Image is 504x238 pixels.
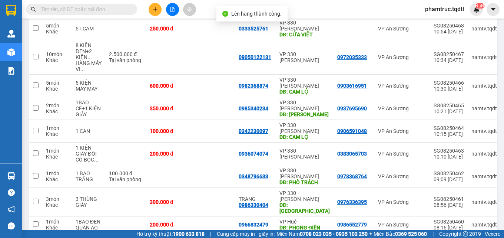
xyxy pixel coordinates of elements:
[46,51,68,57] div: 10 món
[279,134,330,140] div: DĐ: CAM LỘ
[378,128,426,134] div: VP An Sương
[187,7,192,12] span: aim
[471,54,498,60] div: namtv.tqdtl
[337,105,367,111] div: 0937695690
[369,232,372,235] span: ⚪️
[434,80,464,86] div: SG08250466
[473,6,480,13] img: icon-new-feature
[279,202,330,214] div: DĐ: HÀ NỘI
[279,111,330,117] div: DĐ: HỒ XÁ
[279,77,330,89] div: VP 330 [PERSON_NAME]
[150,83,187,89] div: 600.000 đ
[378,199,426,205] div: VP An Sương
[471,83,498,89] div: namtv.tqdtl
[471,151,498,157] div: namtv.tqdtl
[76,26,102,32] div: 5T CAM
[80,66,85,72] span: ...
[337,128,367,134] div: 0906591048
[76,145,102,163] div: 1 KIỆN GIẤY ĐÔI CÓ BỌC NI LONG TRẮNG
[76,60,102,72] div: HÀNG MÁY VI TÍNH
[279,89,330,95] div: DĐ: CAM LỘ
[471,222,498,228] div: namtv.tqdtl
[183,3,196,16] button: aim
[109,170,142,176] div: 100.000 đ
[46,219,68,225] div: 1 món
[279,167,330,179] div: VP 330 [PERSON_NAME]
[109,176,142,182] div: Tại văn phòng
[279,219,330,225] div: VP Huế
[279,148,330,160] div: VP 330 [PERSON_NAME]
[300,231,368,237] strong: 0708 023 035 - 0935 103 250
[41,5,128,13] input: Tìm tên, số ĐT hoặc mã đơn
[109,51,142,57] div: 2.500.000 đ
[378,26,426,32] div: VP An Sương
[149,3,162,16] button: plus
[8,222,15,229] span: message
[150,222,187,228] div: 200.000 đ
[150,128,187,134] div: 100.000 đ
[239,83,268,89] div: 0982368874
[475,3,484,9] sup: NaN
[434,225,464,231] div: 08:16 [DATE]
[463,231,468,237] span: copyright
[6,5,16,16] img: logo-vxr
[46,196,68,202] div: 3 món
[46,131,68,137] div: Khác
[217,230,275,238] span: Cung cấp máy in - giấy in:
[471,173,498,179] div: namtv.tqdtl
[46,102,68,108] div: 2 món
[239,196,272,202] div: TRANG
[76,219,102,231] div: 1BAO ĐEN QUẦN ÁO
[7,172,15,180] img: warehouse-icon
[210,230,211,238] span: |
[337,151,367,157] div: 0383065703
[395,231,427,237] strong: 0369 525 060
[434,29,464,35] div: 10:54 [DATE]
[239,105,268,111] div: 0985340234
[434,102,464,108] div: SG08250465
[378,105,426,111] div: VP An Sương
[434,202,464,208] div: 08:56 [DATE]
[94,157,99,163] span: ...
[434,196,464,202] div: SG08250461
[337,199,367,205] div: 0976336395
[239,54,271,60] div: 09050122131
[87,54,92,60] span: ...
[239,202,268,208] div: 0986330404
[490,6,497,13] span: caret-down
[136,230,205,238] span: Hỗ trợ kỹ thuật:
[109,57,142,63] div: Tại văn phòng
[276,230,368,238] span: Miền Nam
[46,154,68,160] div: Khác
[337,222,367,228] div: 0986552779
[150,199,187,205] div: 300.000 đ
[378,173,426,179] div: VP An Sương
[434,51,464,57] div: SG08250467
[46,29,68,35] div: Khác
[76,100,102,117] div: 1BAO CF+1 KIỆN GIẤY
[173,231,205,237] strong: 1900 633 818
[239,26,268,32] div: 0333525761
[76,128,102,134] div: 1 CAN
[471,105,498,111] div: namtv.tqdtl
[76,170,102,182] div: 1 BAO TRẮNG
[279,32,330,38] div: DĐ: CỬA VIỆT
[8,206,15,213] span: notification
[76,196,102,208] div: 3 THÙNG GIẤY
[150,26,187,32] div: 250.000 đ
[279,100,330,111] div: VP 330 [PERSON_NAME]
[8,189,15,196] span: question-circle
[432,230,434,238] span: |
[471,199,498,205] div: namtv.tqdtl
[46,170,68,176] div: 1 món
[279,51,330,63] div: VP 330 [PERSON_NAME]
[471,26,498,32] div: namtv.tqdtl
[471,128,498,134] div: namtv.tqdtl
[279,225,330,231] div: DĐ: PHONG ĐIỀN
[378,222,426,228] div: VP An Sương
[434,148,464,154] div: SG08250463
[434,57,464,63] div: 10:34 [DATE]
[434,219,464,225] div: SG08250460
[46,202,68,208] div: Khác
[487,3,500,16] button: caret-down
